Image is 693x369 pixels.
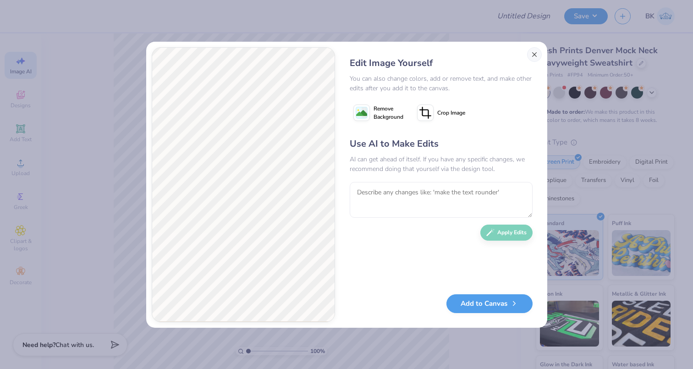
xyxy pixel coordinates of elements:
div: Use AI to Make Edits [350,137,533,151]
span: Crop Image [437,109,465,117]
button: Close [527,47,542,62]
button: Remove Background [350,101,407,124]
span: Remove Background [374,105,403,121]
div: You can also change colors, add or remove text, and make other edits after you add it to the canvas. [350,74,533,93]
div: AI can get ahead of itself. If you have any specific changes, we recommend doing that yourself vi... [350,154,533,174]
div: Edit Image Yourself [350,56,533,70]
button: Add to Canvas [446,294,533,313]
button: Crop Image [413,101,471,124]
